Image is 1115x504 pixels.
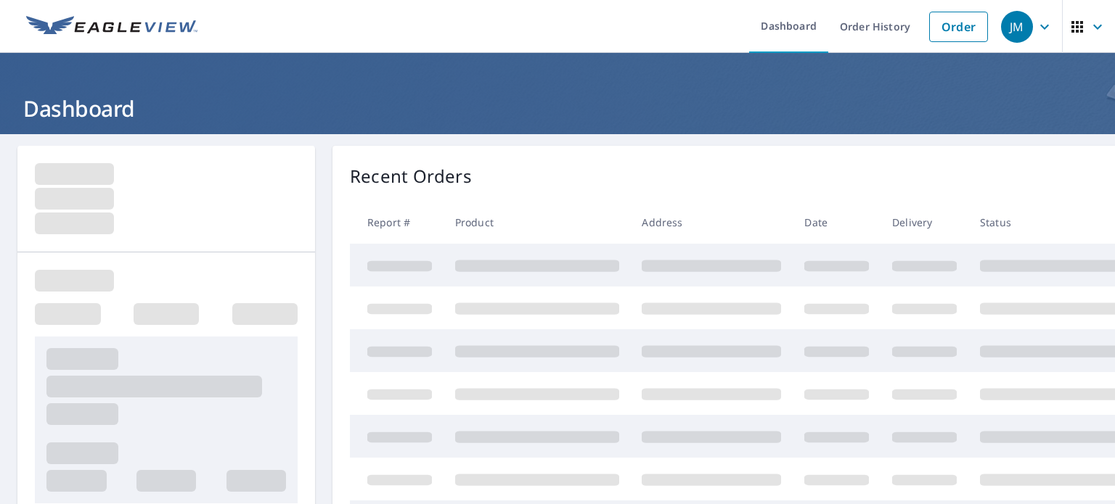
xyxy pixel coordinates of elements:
[350,201,444,244] th: Report #
[444,201,631,244] th: Product
[929,12,988,42] a: Order
[793,201,881,244] th: Date
[26,16,197,38] img: EV Logo
[17,94,1098,123] h1: Dashboard
[1001,11,1033,43] div: JM
[630,201,793,244] th: Address
[881,201,968,244] th: Delivery
[350,163,472,189] p: Recent Orders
